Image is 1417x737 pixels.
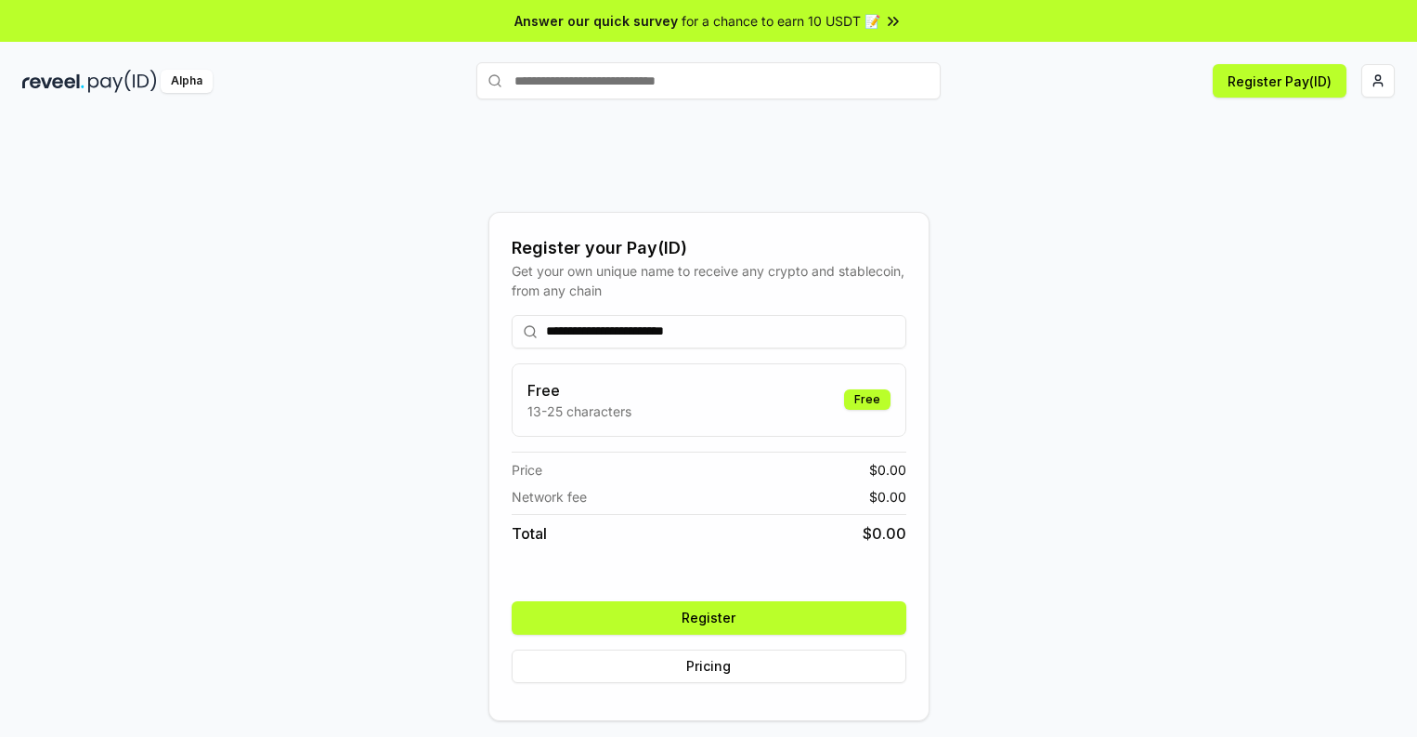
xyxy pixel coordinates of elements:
[863,522,906,545] span: $ 0.00
[844,389,890,410] div: Free
[22,70,84,93] img: reveel_dark
[512,487,587,507] span: Network fee
[514,11,678,31] span: Answer our quick survey
[512,522,547,545] span: Total
[512,261,906,300] div: Get your own unique name to receive any crypto and stablecoin, from any chain
[869,487,906,507] span: $ 0.00
[88,70,157,93] img: pay_id
[512,601,906,635] button: Register
[161,70,213,93] div: Alpha
[1213,64,1346,98] button: Register Pay(ID)
[527,401,631,421] p: 13-25 characters
[682,11,880,31] span: for a chance to earn 10 USDT 📝
[512,650,906,683] button: Pricing
[527,379,631,401] h3: Free
[512,460,542,480] span: Price
[869,460,906,480] span: $ 0.00
[512,235,906,261] div: Register your Pay(ID)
